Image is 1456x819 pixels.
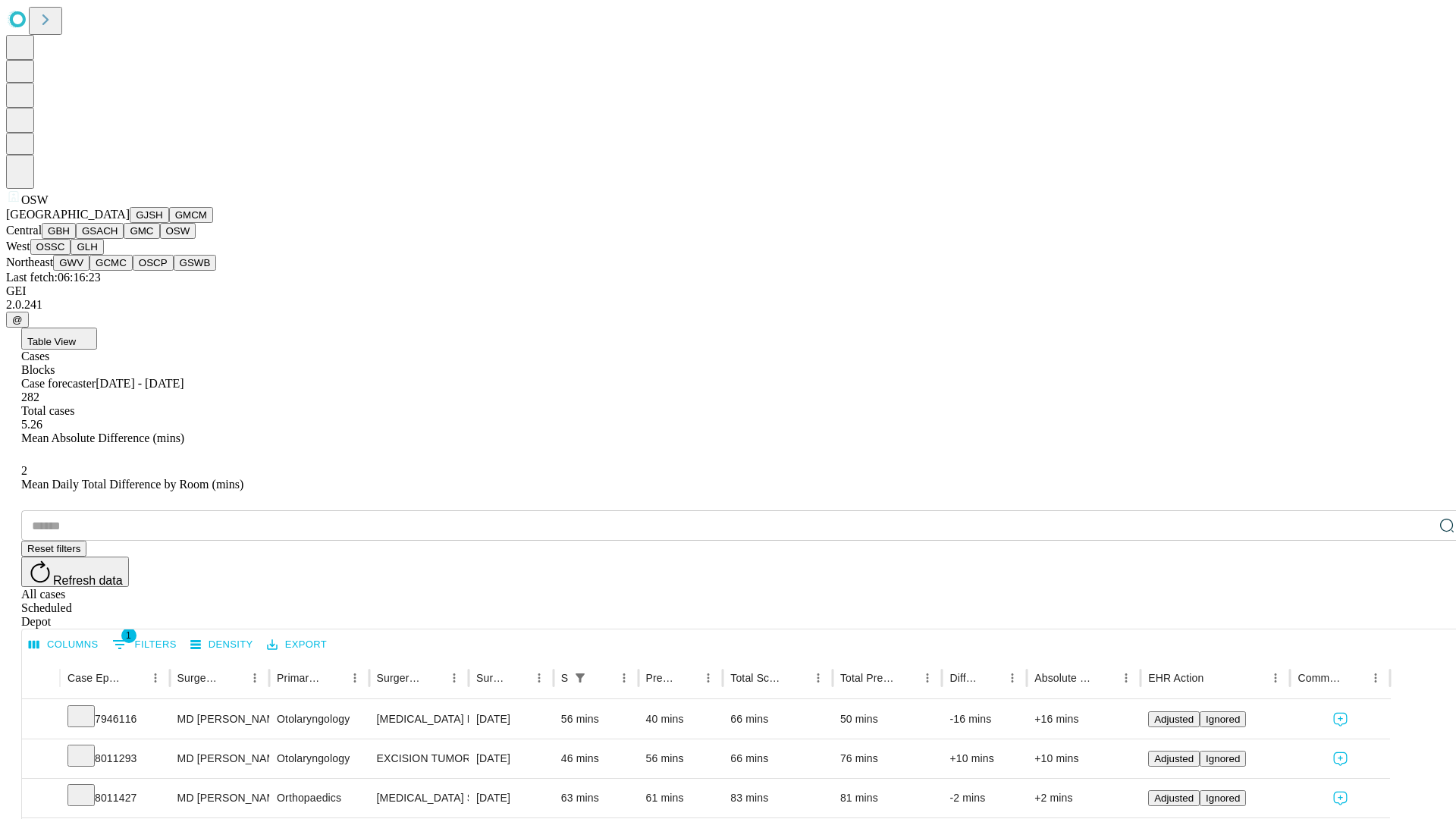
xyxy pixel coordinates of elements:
div: +16 mins [1034,700,1133,739]
button: @ [6,312,29,328]
div: 61 mins [646,779,716,817]
span: @ [12,314,23,325]
button: Menu [1365,667,1386,689]
span: Table View [27,336,76,347]
button: Sort [323,667,344,689]
div: 40 mins [646,700,716,739]
div: 8011293 [67,739,162,778]
span: 2 [21,464,27,477]
button: GWV [53,255,89,271]
div: 56 mins [561,700,631,739]
button: Sort [1205,667,1226,689]
button: Ignored [1200,711,1246,727]
div: [MEDICAL_DATA] PRIMARY OR SECONDARY AGE [DEMOGRAPHIC_DATA] OR OVER [377,700,461,739]
button: Menu [1002,667,1023,689]
span: 5.26 [21,418,42,431]
button: Menu [344,667,366,689]
span: Ignored [1206,753,1240,764]
span: Adjusted [1154,714,1194,725]
button: Sort [981,667,1002,689]
div: +2 mins [1034,779,1133,817]
button: Sort [1094,667,1116,689]
button: Sort [422,667,444,689]
div: Absolute Difference [1034,672,1093,684]
button: GBH [42,223,76,239]
div: 81 mins [840,779,935,817]
div: -2 mins [949,779,1019,817]
div: EHR Action [1148,672,1203,684]
button: Density [187,633,257,657]
button: OSSC [30,239,71,255]
div: +10 mins [949,739,1019,778]
button: Expand [30,707,52,733]
div: Surgeon Name [177,672,221,684]
div: 50 mins [840,700,935,739]
div: MD [PERSON_NAME] [PERSON_NAME] Md [177,779,262,817]
div: Predicted In Room Duration [646,672,676,684]
div: MD [PERSON_NAME] [177,739,262,778]
div: 8011427 [67,779,162,817]
button: Export [263,633,331,657]
div: [MEDICAL_DATA] SKIN [MEDICAL_DATA] MUSCLE AND BONE [377,779,461,817]
button: GCMC [89,255,133,271]
div: Orthopaedics [277,779,361,817]
span: Last fetch: 06:16:23 [6,271,101,284]
button: Sort [507,667,529,689]
div: 76 mins [840,739,935,778]
span: Northeast [6,256,53,268]
button: Ignored [1200,751,1246,767]
div: Primary Service [277,672,321,684]
button: Menu [698,667,719,689]
button: GSACH [76,223,124,239]
button: Sort [592,667,613,689]
div: MD [PERSON_NAME] [177,700,262,739]
button: Menu [1116,667,1137,689]
button: GJSH [130,207,169,223]
button: Reset filters [21,541,86,557]
span: Adjusted [1154,753,1194,764]
button: GMCM [169,207,213,223]
div: -16 mins [949,700,1019,739]
span: Total cases [21,404,74,417]
div: Comments [1298,672,1341,684]
button: Menu [808,667,829,689]
div: [DATE] [476,739,546,778]
button: Sort [1344,667,1365,689]
button: GLH [71,239,103,255]
div: 66 mins [730,739,825,778]
div: 63 mins [561,779,631,817]
button: Show filters [570,667,591,689]
div: Case Epic Id [67,672,122,684]
span: 1 [121,628,136,643]
button: Adjusted [1148,751,1200,767]
div: EXCISION TUMOR SOFT TISSUE NECK [377,739,461,778]
div: Otolaryngology [277,739,361,778]
span: Ignored [1206,714,1240,725]
div: 56 mins [646,739,716,778]
button: Menu [145,667,166,689]
span: Adjusted [1154,792,1194,804]
span: OSW [21,193,49,206]
button: Sort [223,667,244,689]
div: Scheduled In Room Duration [561,672,568,684]
span: [DATE] - [DATE] [96,377,184,390]
span: West [6,240,30,253]
span: Refresh data [53,574,123,587]
div: [DATE] [476,700,546,739]
button: Sort [896,667,917,689]
span: Ignored [1206,792,1240,804]
button: Menu [529,667,550,689]
div: Total Predicted Duration [840,672,895,684]
span: Mean Absolute Difference (mins) [21,431,184,444]
button: OSCP [133,255,174,271]
button: OSW [160,223,196,239]
div: 66 mins [730,700,825,739]
button: Ignored [1200,790,1246,806]
button: Menu [917,667,938,689]
button: Select columns [25,633,102,657]
button: Menu [613,667,635,689]
button: Expand [30,786,52,812]
button: Refresh data [21,557,129,587]
div: Total Scheduled Duration [730,672,785,684]
button: GMC [124,223,159,239]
